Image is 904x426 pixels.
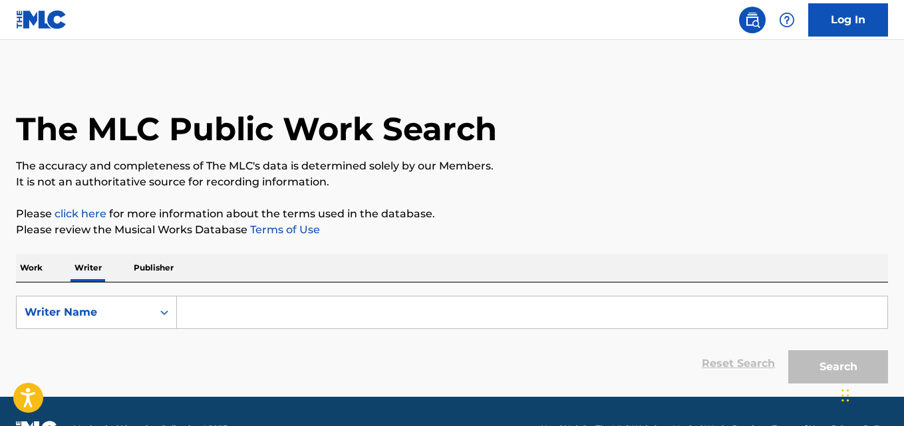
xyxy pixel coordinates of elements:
a: Public Search [739,7,766,33]
iframe: Chat Widget [837,362,904,426]
img: help [779,12,795,28]
p: It is not an authoritative source for recording information. [16,174,888,190]
form: Search Form [16,296,888,390]
img: MLC Logo [16,10,67,29]
p: Please review the Musical Works Database [16,222,888,238]
a: Log In [808,3,888,37]
div: Writer Name [25,304,144,320]
p: Publisher [130,254,178,282]
p: Writer [71,254,106,282]
a: Terms of Use [247,223,320,236]
img: search [744,12,760,28]
div: Help [774,7,800,33]
p: The accuracy and completeness of The MLC's data is determined solely by our Members. [16,158,888,174]
p: Please for more information about the terms used in the database. [16,206,888,222]
h1: The MLC Public Work Search [16,109,497,149]
a: click here [55,207,106,220]
p: Work [16,254,47,282]
div: Drag [841,375,849,415]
